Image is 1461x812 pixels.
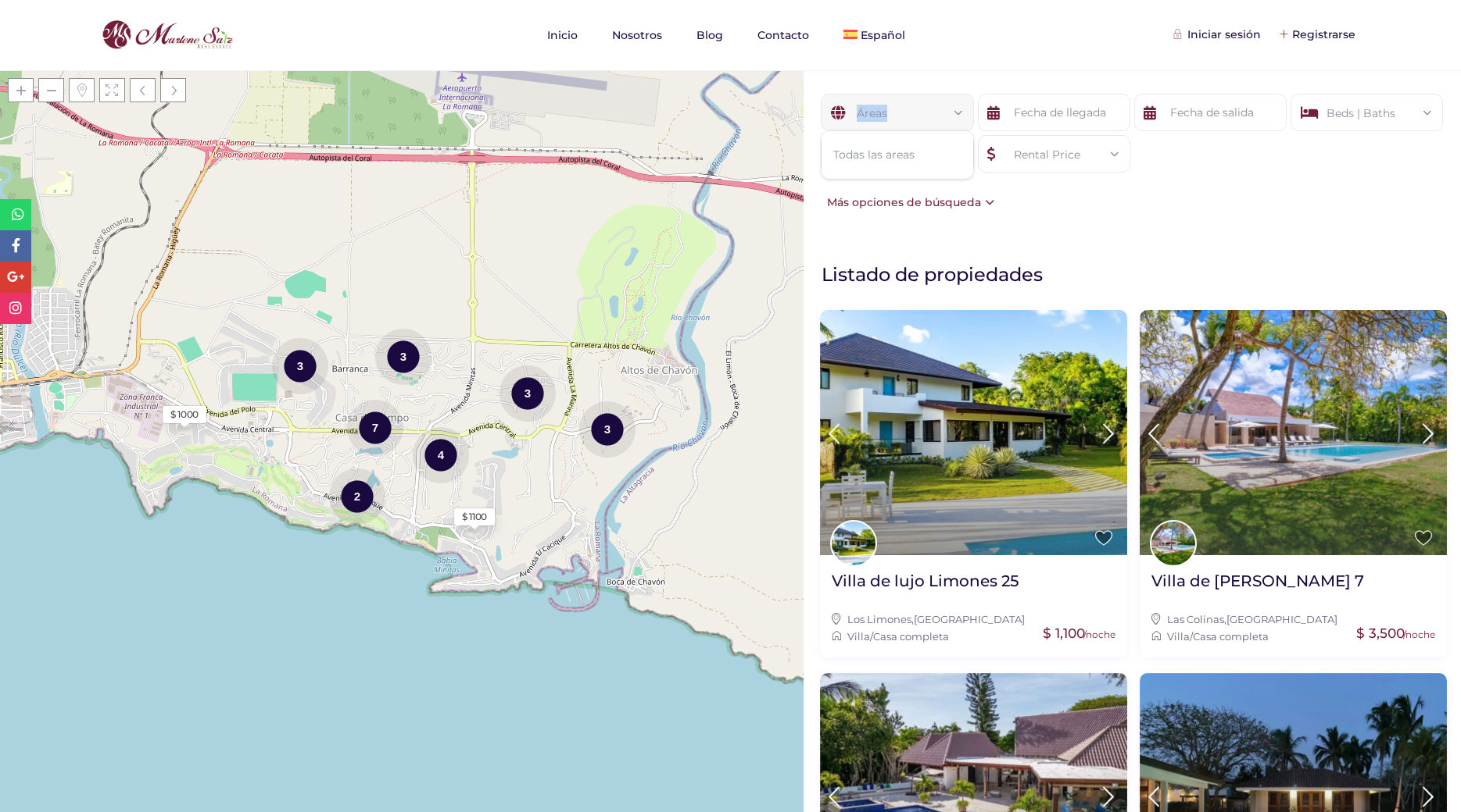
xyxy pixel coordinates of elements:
[1140,310,1447,555] img: Villa de lujo Colinas 7
[500,364,556,422] div: 3
[1303,94,1431,132] div: Beds | Baths
[978,94,1130,131] input: Fecha de llegada
[1151,571,1364,603] a: Villa de [PERSON_NAME] 7
[1151,628,1435,645] div: /
[873,630,949,643] a: Casa completa
[822,262,1453,287] h1: Listado de propiedades
[820,310,1127,555] img: Villa de lujo Limones 25
[98,16,237,54] img: logo
[462,510,487,524] div: $ 1100
[914,613,1025,625] a: [GEOGRAPHIC_DATA]
[861,28,905,42] span: Español
[833,94,961,132] div: Áreas
[1167,613,1224,625] a: Las Colinas
[1193,630,1269,643] a: Casa completa
[832,571,1019,603] a: Villa de lujo Limones 25
[170,408,199,422] div: $ 1000
[832,611,1115,628] div: ,
[1280,26,1355,43] div: Registrarse
[821,135,973,173] div: Huéspedes
[847,613,911,625] a: Los Limones
[822,143,972,167] li: Todas las areas
[272,337,328,395] div: 3
[847,630,870,643] a: Villa
[1151,611,1435,628] div: ,
[1176,26,1261,43] div: Iniciar sesión
[347,398,403,457] div: 7
[375,327,431,386] div: 3
[1151,571,1364,591] h2: Villa de [PERSON_NAME] 7
[990,136,1118,173] div: Rental Price
[832,571,1019,591] h2: Villa de lujo Limones 25
[329,467,385,525] div: 2
[579,400,636,458] div: 3
[413,426,469,484] div: 4
[819,194,994,211] div: Más opciones de búsqueda
[1167,630,1190,643] a: Villa
[285,219,519,301] div: Cargando mapas
[1134,94,1287,131] input: Fecha de salida
[832,628,1115,645] div: /
[1226,613,1337,625] a: [GEOGRAPHIC_DATA]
